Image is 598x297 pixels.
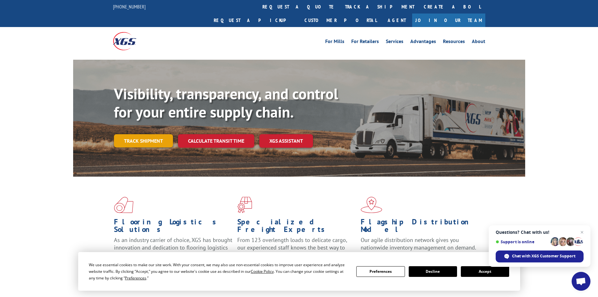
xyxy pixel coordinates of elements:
a: For Mills [325,39,344,46]
img: xgs-icon-focused-on-flooring-red [237,197,252,213]
img: xgs-icon-total-supply-chain-intelligence-red [114,197,133,213]
a: [PHONE_NUMBER] [113,3,146,10]
a: For Retailers [351,39,379,46]
a: Calculate transit time [178,134,254,148]
span: Cookie Policy [251,269,274,274]
b: Visibility, transparency, and control for your entire supply chain. [114,84,338,122]
span: Chat with XGS Customer Support [512,253,575,259]
a: Track shipment [114,134,173,147]
p: From 123 overlength loads to delicate cargo, our experienced staff knows the best way to move you... [237,236,356,264]
span: Our agile distribution network gives you nationwide inventory management on demand. [361,236,476,251]
h1: Flooring Logistics Solutions [114,218,233,236]
a: About [472,39,485,46]
span: Support is online [496,239,548,244]
h1: Flagship Distribution Model [361,218,479,236]
span: Preferences [125,275,146,281]
span: Chat with XGS Customer Support [496,250,584,262]
a: Advantages [410,39,436,46]
button: Preferences [356,266,405,277]
a: XGS ASSISTANT [259,134,313,148]
div: We use essential cookies to make our site work. With your consent, we may also use non-essential ... [89,261,349,281]
span: Questions? Chat with us! [496,230,584,235]
a: Join Our Team [412,14,485,27]
div: Cookie Consent Prompt [78,252,520,291]
a: Customer Portal [300,14,381,27]
span: As an industry carrier of choice, XGS has brought innovation and dedication to flooring logistics... [114,236,232,259]
button: Accept [461,266,509,277]
h1: Specialized Freight Experts [237,218,356,236]
a: Request a pickup [209,14,300,27]
a: Agent [381,14,412,27]
button: Decline [409,266,457,277]
img: xgs-icon-flagship-distribution-model-red [361,197,382,213]
a: Resources [443,39,465,46]
a: Services [386,39,403,46]
a: Open chat [572,272,590,291]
